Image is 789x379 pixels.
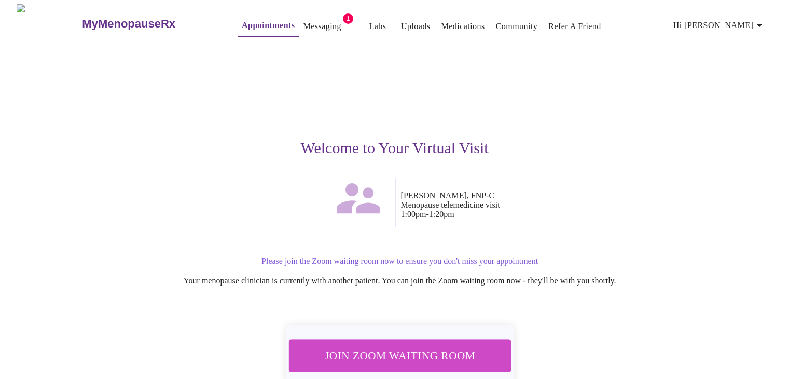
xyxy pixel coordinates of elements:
a: Medications [441,19,485,34]
button: Messaging [299,16,345,37]
a: Community [496,19,538,34]
h3: MyMenopauseRx [82,17,175,31]
p: [PERSON_NAME], FNP-C Menopause telemedicine visit 1:00pm - 1:20pm [401,191,714,219]
button: Labs [361,16,394,37]
span: Hi [PERSON_NAME] [673,18,766,33]
button: Join Zoom Waiting Room [288,339,511,372]
span: 1 [343,13,353,24]
button: Community [492,16,542,37]
a: Appointments [242,18,295,33]
span: Join Zoom Waiting Room [302,346,497,365]
p: Please join the Zoom waiting room now to ensure you don't miss your appointment [86,256,714,266]
h3: Welcome to Your Virtual Visit [75,139,714,157]
button: Appointments [238,15,299,37]
button: Refer a Friend [544,16,605,37]
button: Hi [PERSON_NAME] [669,15,770,36]
button: Uploads [397,16,435,37]
img: MyMenopauseRx Logo [17,4,81,43]
p: Your menopause clinician is currently with another patient. You can join the Zoom waiting room no... [86,276,714,286]
a: Labs [369,19,386,34]
button: Medications [437,16,489,37]
a: MyMenopauseRx [81,6,217,42]
a: Messaging [303,19,341,34]
a: Refer a Friend [548,19,601,34]
a: Uploads [401,19,431,34]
